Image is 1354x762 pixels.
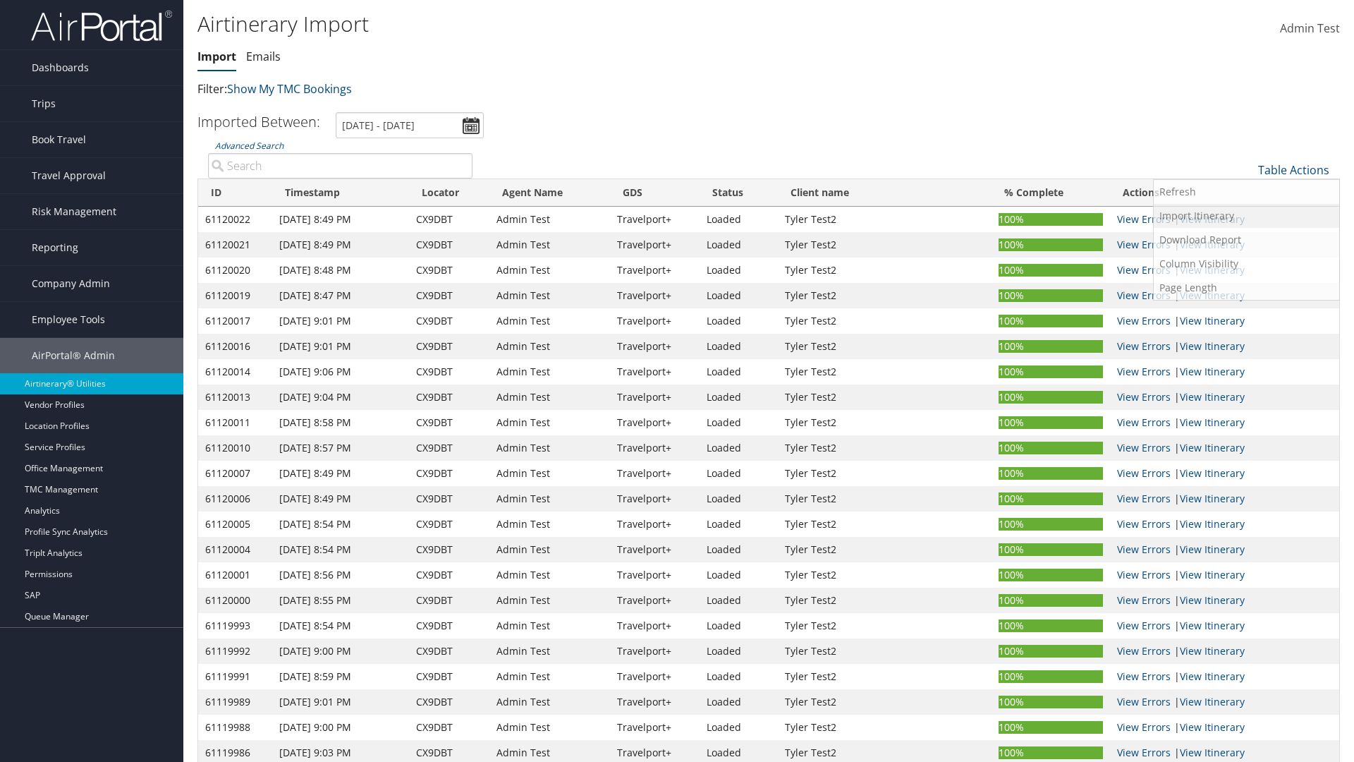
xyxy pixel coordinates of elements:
[32,158,106,193] span: Travel Approval
[32,194,116,229] span: Risk Management
[1154,228,1339,252] a: Download Report
[32,266,110,301] span: Company Admin
[32,302,105,337] span: Employee Tools
[32,50,89,85] span: Dashboards
[1154,180,1339,204] a: Refresh
[1154,276,1339,300] a: Page Length
[1154,252,1339,276] a: Column Visibility
[32,122,86,157] span: Book Travel
[1154,204,1339,228] a: Import Itinerary
[32,338,115,373] span: AirPortal® Admin
[32,86,56,121] span: Trips
[32,230,78,265] span: Reporting
[31,9,172,42] img: airportal-logo.png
